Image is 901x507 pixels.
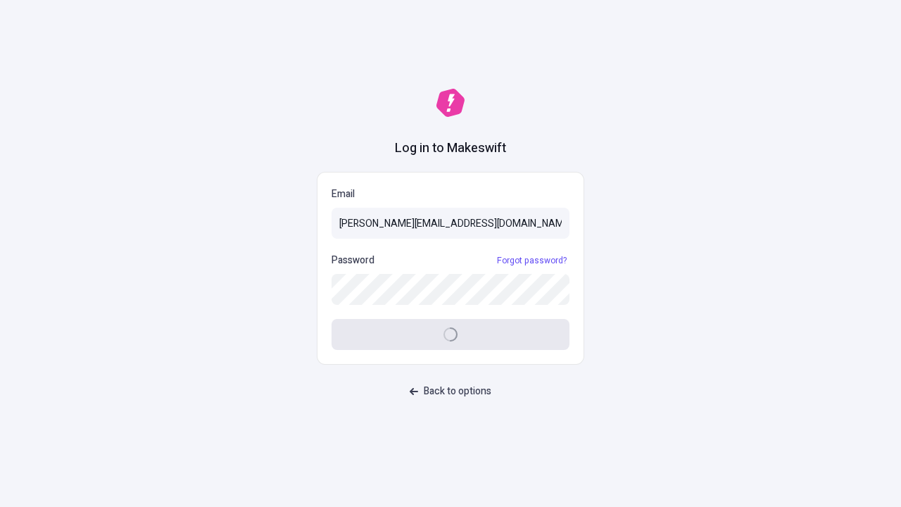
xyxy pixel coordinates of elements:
p: Password [332,253,374,268]
button: Back to options [401,379,500,404]
h1: Log in to Makeswift [395,139,506,158]
span: Back to options [424,384,491,399]
p: Email [332,187,569,202]
a: Forgot password? [494,255,569,266]
input: Email [332,208,569,239]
